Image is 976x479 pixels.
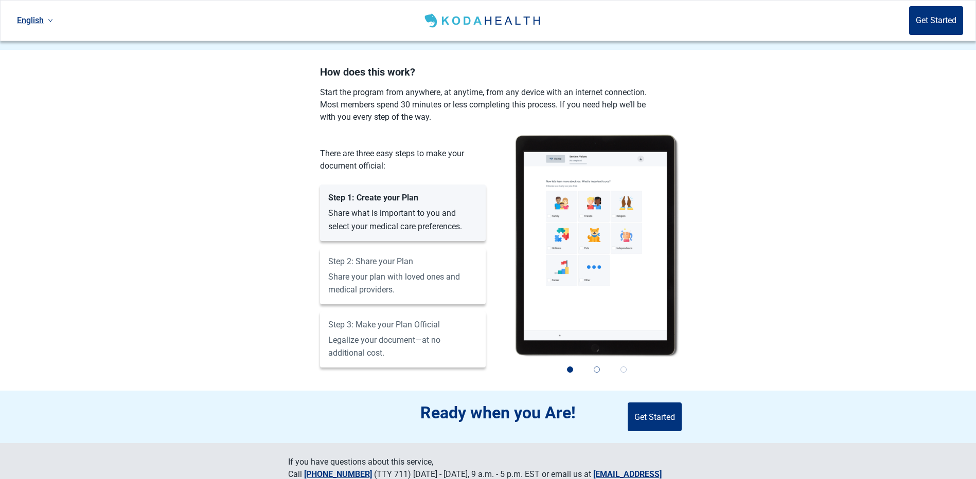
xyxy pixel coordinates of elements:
label: Legalize your document—at no additional cost. [328,320,477,358]
label: Share what is important to you and select your medical care preferences. [328,193,477,231]
div: Step 2: Share your Plan [328,256,477,266]
img: Koda Health [422,12,544,29]
div: Step 1: Create your Plan [328,193,477,202]
div: If you have questions about this service, [288,456,433,468]
img: Koda Health iPad Mockup Guide Question Screen [514,134,679,357]
button: Get Started [909,6,963,35]
h2: How does this work? [320,66,656,78]
label: Start the program from anywhere, at anytime, from any device with an internet connection. Most me... [320,86,656,123]
button: Get Started [628,402,682,431]
a: [PHONE_NUMBER] [304,469,372,479]
div: There are three easy steps to make your document official: [320,148,486,172]
a: Current language: English [13,12,57,29]
div: Step 3: Make your Plan Official [328,320,477,329]
label: Share your plan with loved ones and medical providers. [328,256,477,294]
span: down [48,18,53,23]
h2: Ready when you Are! [420,403,599,422]
button: 2 [585,358,608,381]
button: 3 [612,358,635,381]
button: 1 [559,358,581,381]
